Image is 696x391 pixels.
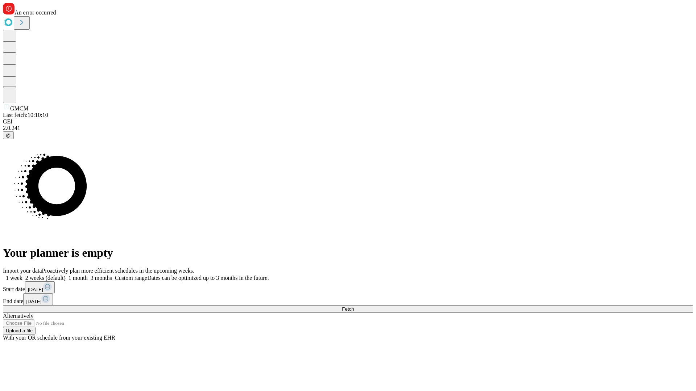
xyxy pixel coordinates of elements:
button: [DATE] [25,281,55,293]
span: @ [6,133,11,138]
span: Custom range [115,275,147,281]
div: Start date [3,281,693,293]
span: [DATE] [28,287,43,292]
h1: Your planner is empty [3,246,693,260]
span: An error occurred [14,9,56,16]
span: Dates can be optimized up to 3 months in the future. [147,275,269,281]
span: Last fetch: 10:10:10 [3,112,48,118]
span: 2 weeks (default) [25,275,66,281]
span: Proactively plan more efficient schedules in the upcoming weeks. [42,268,194,274]
span: Import your data [3,268,42,274]
span: GMCM [10,105,29,112]
span: Alternatively [3,313,33,319]
button: @ [3,131,14,139]
span: 1 week [6,275,22,281]
span: [DATE] [26,299,41,304]
div: GEI [3,118,693,125]
button: [DATE] [23,293,53,305]
button: Upload a file [3,327,36,335]
div: 2.0.241 [3,125,693,131]
span: 1 month [69,275,88,281]
span: 3 months [91,275,112,281]
span: Fetch [342,306,354,312]
button: Fetch [3,305,693,313]
span: With your OR schedule from your existing EHR [3,335,115,341]
div: End date [3,293,693,305]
